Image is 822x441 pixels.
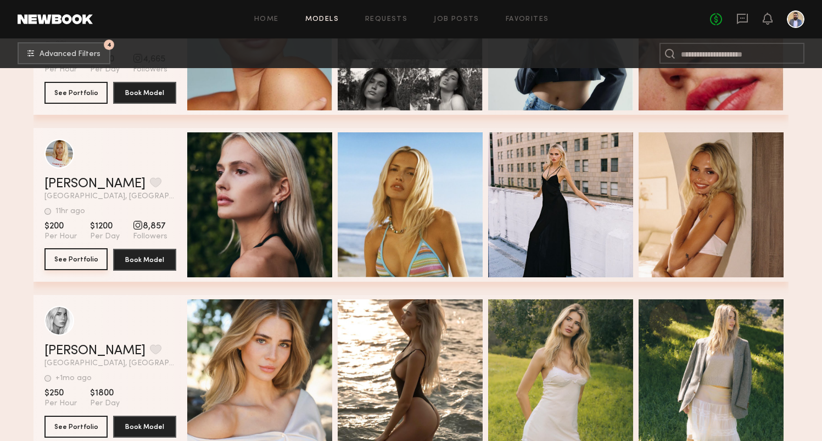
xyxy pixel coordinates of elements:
[113,249,176,271] button: Book Model
[44,360,176,367] span: [GEOGRAPHIC_DATA], [GEOGRAPHIC_DATA]
[90,399,120,409] span: Per Day
[40,51,100,58] span: Advanced Filters
[44,399,77,409] span: Per Hour
[44,388,77,399] span: $250
[44,65,77,75] span: Per Hour
[133,65,167,75] span: Followers
[44,249,108,271] a: See Portfolio
[434,16,479,23] a: Job Posts
[44,193,176,200] span: [GEOGRAPHIC_DATA], [GEOGRAPHIC_DATA]
[113,416,176,438] button: Book Model
[44,177,146,191] a: [PERSON_NAME]
[107,42,111,47] span: 4
[90,388,120,399] span: $1800
[305,16,339,23] a: Models
[133,232,167,242] span: Followers
[254,16,279,23] a: Home
[90,221,120,232] span: $1200
[44,248,108,270] button: See Portfolio
[44,416,108,438] button: See Portfolio
[44,221,77,232] span: $200
[90,65,120,75] span: Per Day
[113,82,176,104] button: Book Model
[90,232,120,242] span: Per Day
[44,232,77,242] span: Per Hour
[133,221,167,232] span: 8,857
[365,16,407,23] a: Requests
[44,344,146,358] a: [PERSON_NAME]
[18,42,110,64] button: 4Advanced Filters
[506,16,549,23] a: Favorites
[55,375,92,382] div: +1mo ago
[55,208,85,215] div: 11hr ago
[44,82,108,104] button: See Portfolio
